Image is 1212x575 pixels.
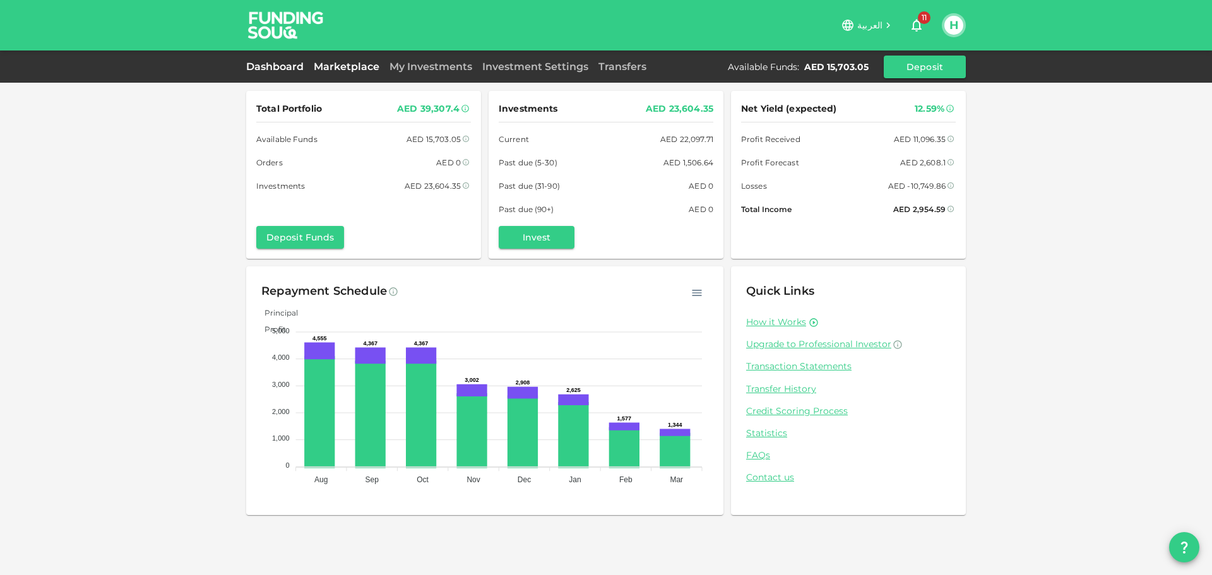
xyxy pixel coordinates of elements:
[261,282,387,302] div: Repayment Schedule
[499,101,557,117] span: Investments
[884,56,966,78] button: Deposit
[741,133,800,146] span: Profit Received
[900,156,946,169] div: AED 2,608.1
[407,133,461,146] div: AED 15,703.05
[466,475,480,484] tspan: Nov
[741,203,792,216] span: Total Income
[746,284,814,298] span: Quick Links
[888,179,946,193] div: AED -10,749.86
[405,179,461,193] div: AED 23,604.35
[272,408,290,415] tspan: 2,000
[499,133,529,146] span: Current
[256,133,318,146] span: Available Funds
[255,324,286,334] span: Profit
[663,156,713,169] div: AED 1,506.64
[477,61,593,73] a: Investment Settings
[944,16,963,35] button: H
[894,133,946,146] div: AED 11,096.35
[746,449,951,461] a: FAQs
[741,101,837,117] span: Net Yield (expected)
[384,61,477,73] a: My Investments
[309,61,384,73] a: Marketplace
[255,308,298,317] span: Principal
[272,353,290,361] tspan: 4,000
[272,327,290,335] tspan: 5,000
[593,61,651,73] a: Transfers
[619,475,633,484] tspan: Feb
[499,179,560,193] span: Past due (31-90)
[314,475,328,484] tspan: Aug
[256,156,283,169] span: Orders
[256,226,344,249] button: Deposit Funds
[746,405,951,417] a: Credit Scoring Process
[660,133,713,146] div: AED 22,097.71
[741,156,799,169] span: Profit Forecast
[397,101,460,117] div: AED 39,307.4
[256,179,305,193] span: Investments
[904,13,929,38] button: 11
[569,475,581,484] tspan: Jan
[272,381,290,388] tspan: 3,000
[746,360,951,372] a: Transaction Statements
[1169,532,1199,562] button: question
[689,203,713,216] div: AED 0
[670,475,683,484] tspan: Mar
[499,203,554,216] span: Past due (90+)
[746,427,951,439] a: Statistics
[918,11,930,24] span: 11
[499,226,574,249] button: Invest
[646,101,713,117] div: AED 23,604.35
[746,338,891,350] span: Upgrade to Professional Investor
[518,475,531,484] tspan: Dec
[436,156,461,169] div: AED 0
[915,101,944,117] div: 12.59%
[746,316,806,328] a: How it Works
[746,383,951,395] a: Transfer History
[689,179,713,193] div: AED 0
[741,179,767,193] span: Losses
[804,61,869,73] div: AED 15,703.05
[728,61,799,73] div: Available Funds :
[246,61,309,73] a: Dashboard
[893,203,946,216] div: AED 2,954.59
[365,475,379,484] tspan: Sep
[746,338,951,350] a: Upgrade to Professional Investor
[857,20,882,31] span: العربية
[417,475,429,484] tspan: Oct
[272,434,290,442] tspan: 1,000
[285,461,289,469] tspan: 0
[256,101,322,117] span: Total Portfolio
[499,156,557,169] span: Past due (5-30)
[746,471,951,483] a: Contact us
